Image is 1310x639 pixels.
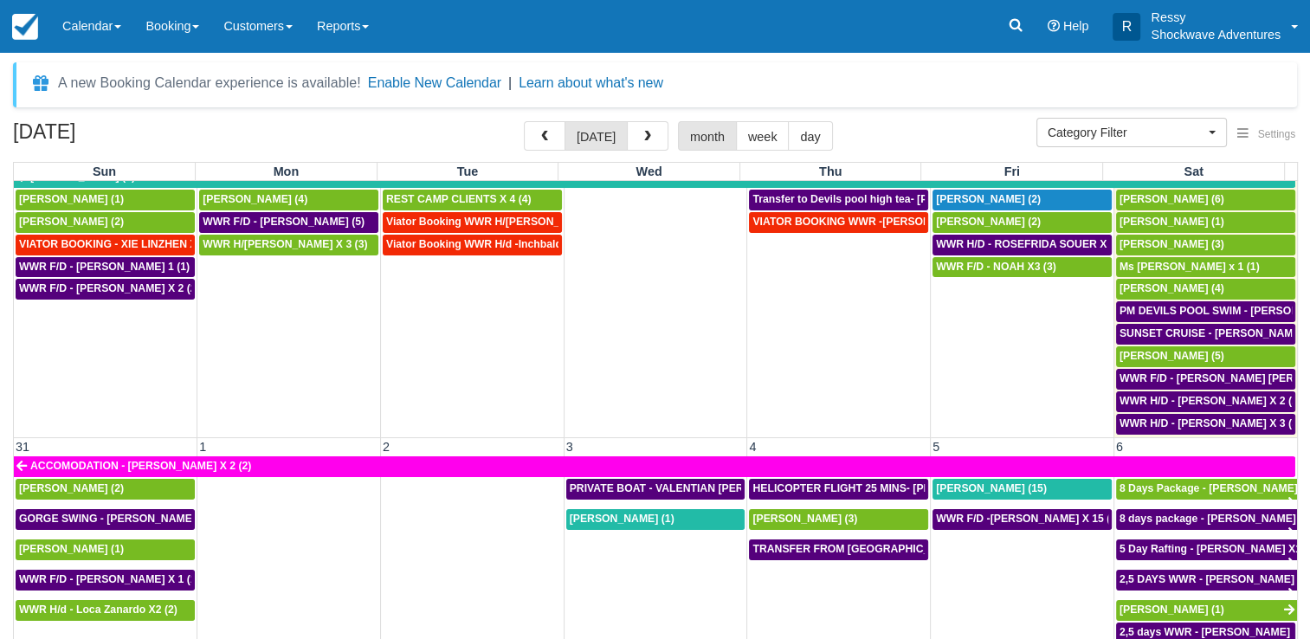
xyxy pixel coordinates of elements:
[1151,26,1281,43] p: Shockwave Adventures
[566,509,745,530] a: [PERSON_NAME] (1)
[199,212,378,233] a: WWR F/D - [PERSON_NAME] (5)
[1116,600,1297,621] a: [PERSON_NAME] (1)
[1004,165,1020,178] span: Fri
[19,543,124,555] span: [PERSON_NAME] (1)
[14,456,1295,477] a: ACCOMODATION - [PERSON_NAME] X 2 (2)
[1114,440,1125,454] span: 6
[508,75,512,90] span: |
[1120,216,1224,228] span: [PERSON_NAME] (1)
[936,513,1126,525] span: WWR F/D -[PERSON_NAME] X 15 (15)
[16,279,195,300] a: WWR F/D - [PERSON_NAME] X 2 (2)
[197,440,208,454] span: 1
[565,440,575,454] span: 3
[932,509,1112,530] a: WWR F/D -[PERSON_NAME] X 15 (15)
[1151,9,1281,26] p: Ressy
[1116,369,1295,390] a: WWR F/D - [PERSON_NAME] [PERSON_NAME] OHKKA X1 (1)
[1048,20,1060,32] i: Help
[19,216,124,228] span: [PERSON_NAME] (2)
[1116,257,1295,278] a: Ms [PERSON_NAME] x 1 (1)
[19,193,124,205] span: [PERSON_NAME] (1)
[1048,124,1204,141] span: Category Filter
[19,238,219,250] span: VIATOR BOOKING - XIE LINZHEN X4 (4)
[16,509,195,530] a: GORGE SWING - [PERSON_NAME] X 2 (2)
[383,212,562,233] a: Viator Booking WWR H/[PERSON_NAME] X 8 (8)
[752,513,857,525] span: [PERSON_NAME] (3)
[1116,190,1295,210] a: [PERSON_NAME] (6)
[749,509,928,530] a: [PERSON_NAME] (3)
[931,440,941,454] span: 5
[58,73,361,94] div: A new Booking Calendar experience is available!
[19,513,230,525] span: GORGE SWING - [PERSON_NAME] X 2 (2)
[457,165,479,178] span: Tue
[16,539,195,560] a: [PERSON_NAME] (1)
[936,193,1041,205] span: [PERSON_NAME] (2)
[749,212,928,233] a: VIATOR BOOKING WWR -[PERSON_NAME] X2 (2)
[381,440,391,454] span: 2
[1227,122,1306,147] button: Settings
[19,282,200,294] span: WWR F/D - [PERSON_NAME] X 2 (2)
[636,165,662,178] span: Wed
[752,482,1033,494] span: HELICOPTER FLIGHT 25 MINS- [PERSON_NAME] X1 (1)
[936,482,1047,494] span: [PERSON_NAME] (15)
[936,238,1132,250] span: WWR H/D - ROSEFRIDA SOUER X 2 (2)
[1120,261,1260,273] span: Ms [PERSON_NAME] x 1 (1)
[1184,165,1203,178] span: Sat
[1116,235,1295,255] a: [PERSON_NAME] (3)
[1258,128,1295,140] span: Settings
[1120,395,1301,407] span: WWR H/D - [PERSON_NAME] X 2 (2)
[566,479,745,500] a: PRIVATE BOAT - VALENTIAN [PERSON_NAME] X 4 (4)
[1116,414,1295,435] a: WWR H/D - [PERSON_NAME] X 3 (3)
[19,261,190,273] span: WWR F/D - [PERSON_NAME] 1 (1)
[932,212,1112,233] a: [PERSON_NAME] (2)
[13,121,232,153] h2: [DATE]
[736,121,790,151] button: week
[14,440,31,454] span: 31
[1036,118,1227,147] button: Category Filter
[16,257,195,278] a: WWR F/D - [PERSON_NAME] 1 (1)
[749,479,928,500] a: HELICOPTER FLIGHT 25 MINS- [PERSON_NAME] X1 (1)
[1063,19,1089,33] span: Help
[788,121,832,151] button: day
[30,171,135,183] span: [PERSON_NAME] (2)
[1120,238,1224,250] span: [PERSON_NAME] (3)
[1116,346,1295,367] a: [PERSON_NAME] (5)
[678,121,737,151] button: month
[519,75,663,90] a: Learn about what's new
[19,603,177,616] span: WWR H/d - Loca Zanardo X2 (2)
[199,235,378,255] a: WWR H/[PERSON_NAME] X 3 (3)
[752,216,1003,228] span: VIATOR BOOKING WWR -[PERSON_NAME] X2 (2)
[570,513,674,525] span: [PERSON_NAME] (1)
[932,235,1112,255] a: WWR H/D - ROSEFRIDA SOUER X 2 (2)
[1116,479,1297,500] a: 8 Days Package - [PERSON_NAME] (1)
[386,193,532,205] span: REST CAMP CLIENTS X 4 (4)
[819,165,842,178] span: Thu
[203,238,367,250] span: WWR H/[PERSON_NAME] X 3 (3)
[203,193,307,205] span: [PERSON_NAME] (4)
[199,190,378,210] a: [PERSON_NAME] (4)
[1120,603,1224,616] span: [PERSON_NAME] (1)
[1116,301,1295,322] a: PM DEVILS POOL SWIM - [PERSON_NAME] X 2 (2)
[932,479,1112,500] a: [PERSON_NAME] (15)
[16,190,195,210] a: [PERSON_NAME] (1)
[1116,539,1297,560] a: 5 Day Rafting - [PERSON_NAME] X1 (1)
[570,482,842,494] span: PRIVATE BOAT - VALENTIAN [PERSON_NAME] X 4 (4)
[16,235,195,255] a: VIATOR BOOKING - XIE LINZHEN X4 (4)
[936,216,1041,228] span: [PERSON_NAME] (2)
[386,238,688,250] span: Viator Booking WWR H/d -Inchbald [PERSON_NAME] X 4 (4)
[752,543,1168,555] span: TRANSFER FROM [GEOGRAPHIC_DATA] TO VIC FALLS - [PERSON_NAME] X 1 (1)
[19,573,200,585] span: WWR F/D - [PERSON_NAME] X 1 (1)
[16,570,195,591] a: WWR F/D - [PERSON_NAME] X 1 (1)
[1116,391,1295,412] a: WWR H/D - [PERSON_NAME] X 2 (2)
[203,216,365,228] span: WWR F/D - [PERSON_NAME] (5)
[1113,13,1140,41] div: R
[19,482,124,494] span: [PERSON_NAME] (2)
[565,121,628,151] button: [DATE]
[274,165,300,178] span: Mon
[12,14,38,40] img: checkfront-main-nav-mini-logo.png
[749,190,928,210] a: Transfer to Devils pool high tea- [PERSON_NAME] X4 (4)
[1120,417,1301,429] span: WWR H/D - [PERSON_NAME] X 3 (3)
[752,193,1037,205] span: Transfer to Devils pool high tea- [PERSON_NAME] X4 (4)
[936,261,1056,273] span: WWR F/D - NOAH X3 (3)
[93,165,116,178] span: Sun
[16,600,195,621] a: WWR H/d - Loca Zanardo X2 (2)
